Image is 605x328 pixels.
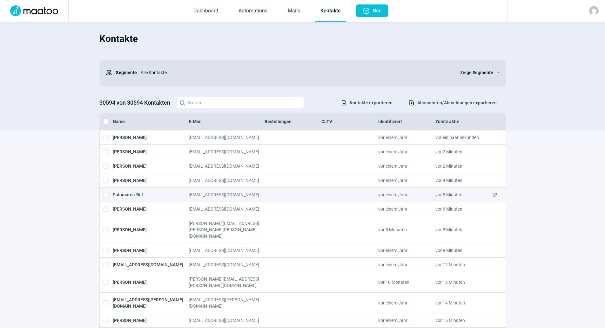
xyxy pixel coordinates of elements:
[189,206,265,212] div: [EMAIL_ADDRESS][DOMAIN_NAME]
[189,297,265,309] div: [EMAIL_ADDRESS][PERSON_NAME][DOMAIN_NAME]
[373,4,382,17] span: Neu
[378,247,435,254] div: vor einem Jahr
[113,247,189,254] div: [PERSON_NAME]
[113,220,189,239] div: [PERSON_NAME]
[435,276,492,289] div: vor 13 Minuten
[137,66,453,79] div: Alle Kontakte
[378,276,435,289] div: vor 10 Monaten
[189,220,265,239] div: [PERSON_NAME][EMAIL_ADDRESS][PERSON_NAME][PERSON_NAME][DOMAIN_NAME]
[113,276,189,289] div: [PERSON_NAME]
[334,97,399,108] button: Kontakte exportieren
[378,262,435,268] div: vor einem Jahr
[283,1,305,22] a: Mails
[378,220,435,239] div: vor 5 Monaten
[378,149,435,155] div: vor einem Jahr
[113,118,189,125] div: Name
[6,5,62,16] img: Logo
[113,317,189,324] div: [PERSON_NAME]
[435,317,492,324] div: vor 15 Minuten
[177,97,304,109] input: Search
[189,262,265,268] div: [EMAIL_ADDRESS][DOMAIN_NAME]
[378,192,435,198] div: vor einem Jahr
[113,177,189,184] div: [PERSON_NAME]
[402,97,503,108] button: Abonnenten/Abmeldungen exportieren
[233,1,272,22] a: Automations
[435,206,492,212] div: vor 6 Minuten
[435,247,492,254] div: vor 8 Minuten
[378,206,435,212] div: vor einem Jahr
[99,98,171,108] h3: 30594 von 30594 Kontakten
[356,4,388,17] button: Neu
[435,262,492,268] div: vor 12 Minuten
[113,262,189,268] div: [EMAIL_ADDRESS][DOMAIN_NAME]
[189,317,265,324] div: [EMAIL_ADDRESS][DOMAIN_NAME]
[113,163,189,169] div: [PERSON_NAME]
[460,69,493,76] span: Zeige Segmente
[113,134,189,141] div: [PERSON_NAME]
[589,6,599,16] img: avatar
[189,163,265,169] div: [EMAIL_ADDRESS][DOMAIN_NAME]
[189,276,265,289] div: [PERSON_NAME][EMAIL_ADDRESS][PERSON_NAME][DOMAIN_NAME]
[321,118,378,125] div: CLTV
[378,163,435,169] div: vor einem Jahr
[378,134,435,141] div: vor einem Jahr
[315,1,346,22] a: Kontakte
[435,192,492,198] div: vor 5 Minuten
[378,177,435,184] div: vor einem Jahr
[113,149,189,155] div: [PERSON_NAME]
[378,297,435,309] div: vor einem Jahr
[106,66,137,79] div: Segmente
[189,247,265,254] div: [EMAIL_ADDRESS][DOMAIN_NAME]
[265,118,321,125] div: Bestellungen
[435,163,492,169] div: vor 2 Minuten
[189,134,265,141] div: [EMAIL_ADDRESS][DOMAIN_NAME]
[189,149,265,155] div: [EMAIL_ADDRESS][DOMAIN_NAME]
[435,177,492,184] div: vor 4 Minuten
[417,98,497,108] span: Abonnenten/Abmeldungen exportieren
[189,118,265,125] div: E-Mail
[435,118,492,125] div: Zuletz aktiv
[113,192,189,198] div: Palomares-Bill
[435,134,492,141] div: vor ein paar Sekunden
[189,177,265,184] div: [EMAIL_ADDRESS][DOMAIN_NAME]
[189,192,265,198] div: [EMAIL_ADDRESS][DOMAIN_NAME]
[99,28,506,50] h1: Kontakte
[378,118,435,125] div: Identifiziert
[435,149,492,155] div: vor 2 Minuten
[113,297,189,309] div: [EMAIL_ADDRESS][PERSON_NAME][DOMAIN_NAME]
[378,317,435,324] div: vor einem Jahr
[113,206,189,212] div: [PERSON_NAME]
[435,297,492,309] div: vor 14 Minuten
[435,220,492,239] div: vor 8 Minuten
[350,98,393,108] span: Kontakte exportieren
[188,1,223,22] a: Dashboard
